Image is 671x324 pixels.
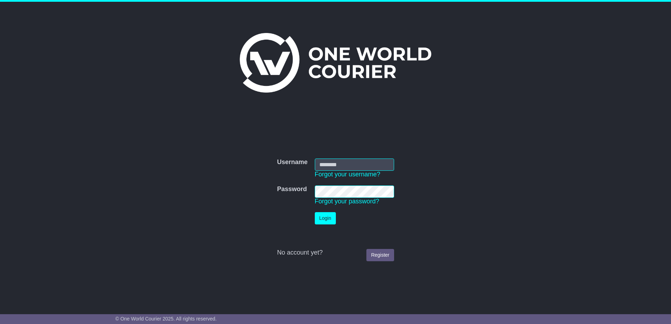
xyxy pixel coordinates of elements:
span: © One World Courier 2025. All rights reserved. [115,316,217,322]
label: Password [277,185,307,193]
div: No account yet? [277,249,394,257]
label: Username [277,158,307,166]
a: Forgot your password? [315,198,379,205]
img: One World [240,33,431,93]
button: Login [315,212,336,224]
a: Register [366,249,394,261]
a: Forgot your username? [315,171,380,178]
